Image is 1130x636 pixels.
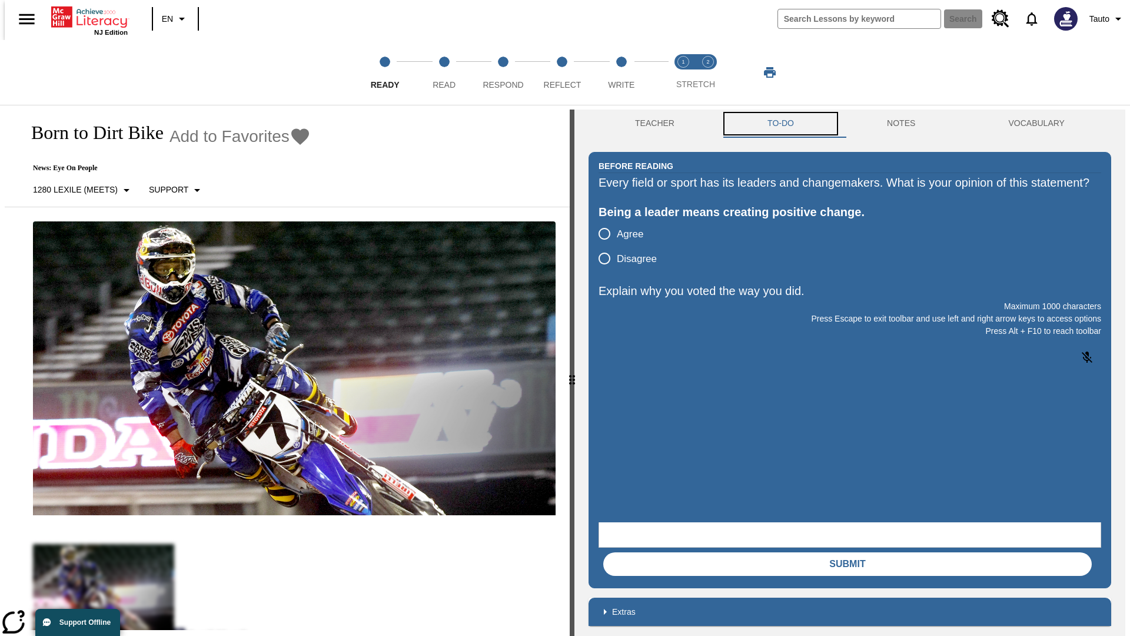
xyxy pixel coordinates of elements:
[570,110,574,636] div: Press Enter or Spacebar and then press right and left arrow keys to move the slider
[1016,4,1047,34] a: Notifications
[599,221,666,271] div: poll
[985,3,1016,35] a: Resource Center, Will open in new tab
[962,110,1111,138] button: VOCABULARY
[1054,7,1078,31] img: Avatar
[840,110,962,138] button: NOTES
[589,598,1111,626] div: Extras
[59,618,111,627] span: Support Offline
[778,9,940,28] input: search field
[706,59,709,65] text: 2
[351,40,419,105] button: Ready step 1 of 5
[35,609,120,636] button: Support Offline
[589,110,721,138] button: Teacher
[1085,8,1130,29] button: Profile/Settings
[666,40,700,105] button: Stretch Read step 1 of 2
[599,160,673,173] h2: Before Reading
[1089,13,1109,25] span: Tauto
[603,552,1092,576] button: Submit
[587,40,656,105] button: Write step 5 of 5
[433,80,456,90] span: Read
[691,40,725,105] button: Stretch Respond step 2 of 2
[721,110,840,138] button: TO-DO
[469,40,537,105] button: Respond step 3 of 5
[94,29,128,36] span: NJ Edition
[1047,4,1085,34] button: Select a new avatar
[599,203,1101,221] div: Being a leader means creating positive change.
[483,80,523,90] span: Respond
[599,313,1101,325] p: Press Escape to exit toolbar and use left and right arrow keys to access options
[544,80,581,90] span: Reflect
[169,127,290,146] span: Add to Favorites
[617,251,657,267] span: Disagree
[33,184,118,196] p: 1280 Lexile (Meets)
[5,9,172,20] body: Explain why you voted the way you did. Maximum 1000 characters Press Alt + F10 to reach toolbar P...
[162,13,173,25] span: EN
[612,606,636,618] p: Extras
[608,80,634,90] span: Write
[9,2,44,37] button: Open side menu
[599,173,1101,192] div: Every field or sport has its leaders and changemakers. What is your opinion of this statement?
[149,184,188,196] p: Support
[410,40,478,105] button: Read step 2 of 5
[751,62,789,83] button: Print
[599,300,1101,313] p: Maximum 1000 characters
[617,227,643,242] span: Agree
[589,110,1111,138] div: Instructional Panel Tabs
[682,59,684,65] text: 1
[676,79,715,89] span: STRETCH
[33,221,556,516] img: Motocross racer James Stewart flies through the air on his dirt bike.
[144,180,209,201] button: Scaffolds, Support
[528,40,596,105] button: Reflect step 4 of 5
[599,325,1101,337] p: Press Alt + F10 to reach toolbar
[371,80,400,90] span: Ready
[5,110,570,630] div: reading
[599,281,1101,300] p: Explain why you voted the way you did.
[51,4,128,36] div: Home
[169,126,311,147] button: Add to Favorites - Born to Dirt Bike
[19,164,311,173] p: News: Eye On People
[19,122,164,144] h1: Born to Dirt Bike
[1073,343,1101,372] button: Click to activate and allow voice recognition
[28,180,138,201] button: Select Lexile, 1280 Lexile (Meets)
[157,8,194,29] button: Language: EN, Select a language
[574,110,1125,636] div: activity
